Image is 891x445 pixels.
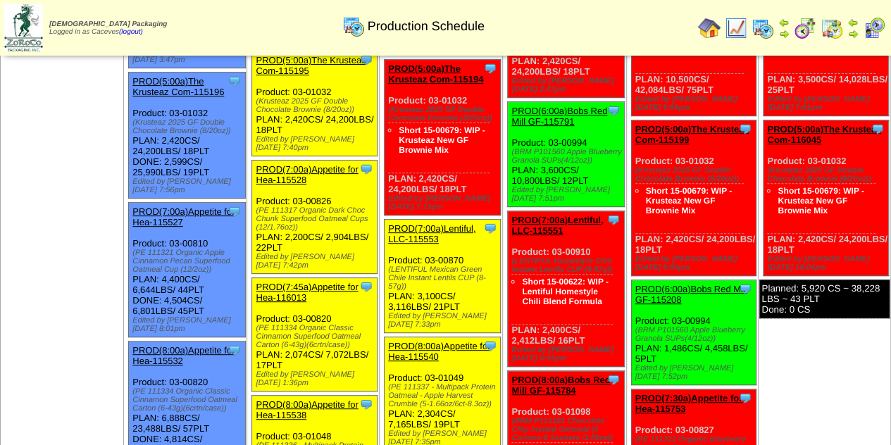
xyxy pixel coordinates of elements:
[385,220,501,333] div: Product: 03-00870 PLAN: 3,100CS / 3,116LBS / 21PLT
[129,73,245,199] div: Product: 03-01032 PLAN: 2,420CS / 24,200LBS / 18PLT DONE: 2,599CS / 25,990LBS / 19PLT
[511,148,623,165] div: (BRM P101560 Apple Blueberry Granola SUPs(4/12oz))
[606,372,621,387] img: Tooltip
[635,393,742,414] a: PROD(7:30a)Appetite for Hea-115753
[631,120,756,276] div: Product: 03-01032 PLAN: 2,420CS / 24,200LBS / 18PLT
[129,203,245,337] div: Product: 03-00810 PLAN: 4,400CS / 6,644LBS / 44PLT DONE: 4,504CS / 6,801LBS / 45PLT
[522,277,608,306] a: Short 15-00622: WIP - Lentiful Homestyle Chili Blend Formula
[635,326,756,343] div: (BRM P101560 Apple Blueberry Granola SUPs(4/12oz))
[725,17,747,39] img: line_graph.gif
[388,312,500,329] div: Edited by [PERSON_NAME] [DATE] 7:33pm
[252,161,377,274] div: Product: 03-00826 PLAN: 2,200CS / 2,904LBS / 22PLT
[767,124,880,145] a: PROD(5:00a)The Krusteaz Com-116045
[256,282,358,303] a: PROD(7:45a)Appetite for Hea-116013
[698,17,721,39] img: home.gif
[132,206,235,227] a: PROD(7:00a)Appetite for Hea-115527
[635,284,747,305] a: PROD(6:00a)Bobs Red Mill GF-115208
[767,166,887,183] div: (Krusteaz 2025 GF Double Chocolate Brownie (8/20oz))
[863,17,885,39] img: calendarcustomer.gif
[778,186,864,215] a: Short 15-00679: WIP - Krusteaz New GF Brownie Mix
[511,346,623,363] div: Edited by [PERSON_NAME] [DATE] 6:55pm
[132,345,235,366] a: PROD(8:00a)Appetite for Hea-115532
[821,17,843,39] img: calendarinout.gif
[635,124,749,145] a: PROD(5:00a)The Krusteaz Com-115199
[511,417,623,442] div: (BRM P111181 Chocolate Chip Instant Oatmeal (4 Cartons-6 Sachets /1.59oz))
[256,253,376,270] div: Edited by [PERSON_NAME] [DATE] 7:42pm
[738,122,752,136] img: Tooltip
[119,28,143,36] a: (logout)
[256,164,358,185] a: PROD(7:00a)Appetite for Hea-115528
[132,177,244,194] div: Edited by [PERSON_NAME] [DATE] 7:56pm
[388,341,490,362] a: PROD(8:00a)Appetite for Hea-115540
[256,135,376,152] div: Edited by [PERSON_NAME] [DATE] 7:40pm
[132,249,244,274] div: (PE 111321 Organic Apple Cinnamon Pecan Superfood Oatmeal Cup (12/2oz))
[388,106,500,123] div: (Krusteaz 2025 GF Double Chocolate Brownie (8/20oz))
[606,104,621,118] img: Tooltip
[49,20,167,28] span: [DEMOGRAPHIC_DATA] Packaging
[778,17,790,28] img: arrowleft.gif
[359,162,373,176] img: Tooltip
[606,213,621,227] img: Tooltip
[228,74,242,88] img: Tooltip
[511,77,623,94] div: Edited by [PERSON_NAME] [DATE] 2:47pm
[388,194,500,211] div: Edited by [PERSON_NAME] [DATE] 7:15pm
[228,204,242,218] img: Tooltip
[794,17,816,39] img: calendarblend.gif
[385,60,501,215] div: Product: 03-01032 PLAN: 2,420CS / 24,200LBS / 18PLT
[132,76,224,97] a: PROD(5:00a)The Krusteaz Com-115196
[4,4,43,51] img: zoroco-logo-small.webp
[388,383,500,408] div: (PE 111337 - Multipack Protein Oatmeal - Apple Harvest Crumble (5-1.66oz/6ct-8.3oz))
[483,339,497,353] img: Tooltip
[388,265,500,291] div: (LENTIFUL Mexican Green Chile Instant Lentils CUP (8-57g))
[635,255,756,272] div: Edited by [PERSON_NAME] [DATE] 6:59pm
[483,61,497,75] img: Tooltip
[635,95,756,112] div: Edited by [PERSON_NAME] [DATE] 6:59pm
[511,106,607,127] a: PROD(6:00a)Bobs Red Mill GF-115791
[483,221,497,235] img: Tooltip
[635,364,756,381] div: Edited by [PERSON_NAME] [DATE] 7:52pm
[256,399,358,420] a: PROD(8:00a)Appetite for Hea-115538
[256,97,376,114] div: (Krusteaz 2025 GF Double Chocolate Brownie (8/20oz))
[752,17,774,39] img: calendarprod.gif
[256,55,366,76] a: PROD(5:00a)The Krusteaz Com-115195
[359,280,373,294] img: Tooltip
[508,211,624,367] div: Product: 03-00910 PLAN: 2,400CS / 2,412LBS / 16PLT
[778,28,790,39] img: arrowright.gif
[132,118,244,135] div: (Krusteaz 2025 GF Double Chocolate Brownie (8/20oz))
[631,280,756,385] div: Product: 03-00994 PLAN: 1,486CS / 4,458LBS / 5PLT
[511,257,623,274] div: (LENTIFUL Homestyle Chili Instant Lentils CUP (8-57g))
[646,186,732,215] a: Short 15-00679: WIP - Krusteaz New GF Brownie Mix
[767,95,887,112] div: Edited by [PERSON_NAME] [DATE] 7:01pm
[511,186,623,203] div: Edited by [PERSON_NAME] [DATE] 7:51pm
[252,278,377,391] div: Product: 03-00820 PLAN: 2,074CS / 7,072LBS / 17PLT
[759,280,890,318] div: Planned: 5,920 CS ~ 38,228 LBS ~ 43 PLT Done: 0 CS
[847,28,859,39] img: arrowright.gif
[256,206,376,232] div: (PE 111317 Organic Dark Choc Chunk Superfood Oatmeal Cups (12/1.76oz))
[256,324,376,349] div: (PE 111334 Organic Classic Cinnamon Superfood Oatmeal Carton (6-43g)(6crtn/case))
[342,15,365,37] img: calendarprod.gif
[871,122,885,136] img: Tooltip
[738,282,752,296] img: Tooltip
[388,223,475,244] a: PROD(7:00a)Lentiful, LLC-115553
[399,125,485,155] a: Short 15-00679: WIP - Krusteaz New GF Brownie Mix
[359,397,373,411] img: Tooltip
[368,19,485,34] span: Production Schedule
[767,255,887,272] div: Edited by [PERSON_NAME] [DATE] 10:04pm
[49,20,167,36] span: Logged in as Caceves
[132,316,244,333] div: Edited by [PERSON_NAME] [DATE] 8:01pm
[256,370,376,387] div: Edited by [PERSON_NAME] [DATE] 1:36pm
[511,215,603,236] a: PROD(7:00a)Lentiful, LLC-115551
[635,166,756,183] div: (Krusteaz 2025 GF Double Chocolate Brownie (8/20oz))
[764,120,888,276] div: Product: 03-01032 PLAN: 2,420CS / 24,200LBS / 18PLT
[228,343,242,357] img: Tooltip
[388,63,483,84] a: PROD(5:00a)The Krusteaz Com-115194
[508,102,624,207] div: Product: 03-00994 PLAN: 3,600CS / 10,800LBS / 12PLT
[738,391,752,405] img: Tooltip
[132,387,244,413] div: (PE 111334 Organic Classic Cinnamon Superfood Oatmeal Carton (6-43g)(6crtn/case))
[847,17,859,28] img: arrowleft.gif
[511,375,610,396] a: PROD(8:00a)Bobs Red Mill GF-115784
[252,51,377,156] div: Product: 03-01032 PLAN: 2,420CS / 24,200LBS / 18PLT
